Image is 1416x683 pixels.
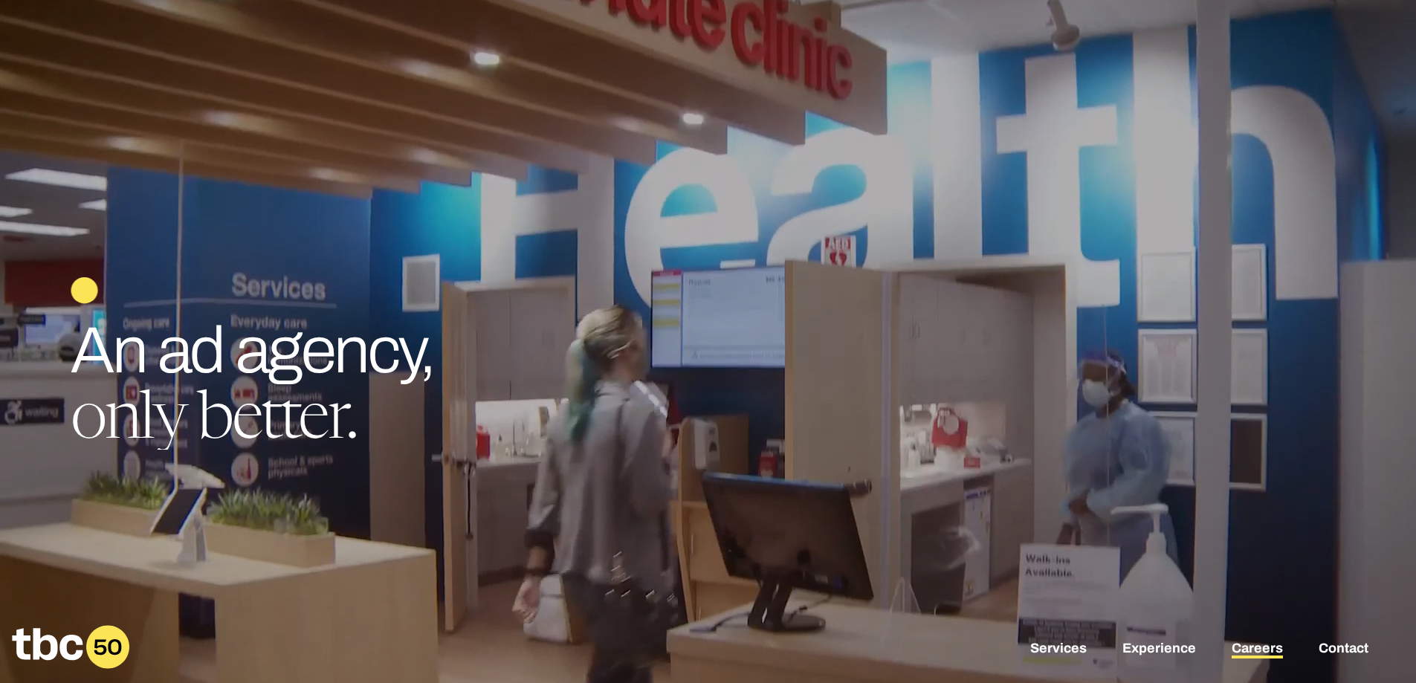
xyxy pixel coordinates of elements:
[71,389,357,455] span: only better.
[1030,641,1087,658] a: Services
[1122,641,1196,658] a: Experience
[1232,641,1283,658] a: Careers
[12,658,129,674] a: Home
[1319,641,1368,658] a: Contact
[71,315,433,386] span: An ad agency,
